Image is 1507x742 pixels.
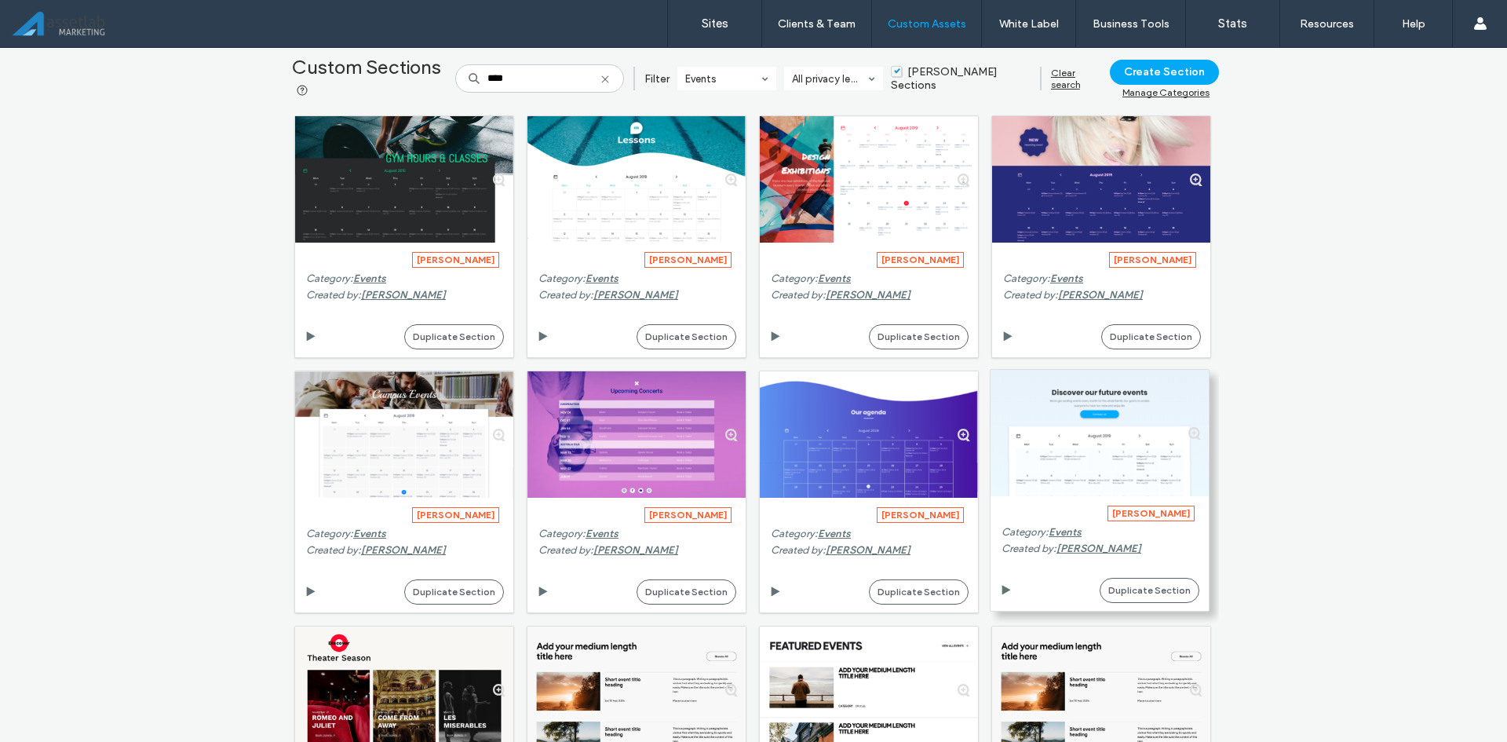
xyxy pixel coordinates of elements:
[306,527,499,541] div: Category:
[771,543,964,557] div: Created by:
[999,17,1059,31] label: White Label
[538,543,732,557] div: Created by:
[1122,86,1210,98] div: Manage Categories
[593,289,678,301] span: [PERSON_NAME]
[644,72,670,86] label: Filter
[1110,60,1219,85] button: Create Section
[306,543,499,557] div: Created by:
[1003,288,1196,302] div: Created by:
[361,544,446,556] span: [PERSON_NAME]
[644,252,732,268] div: [PERSON_NAME]
[1100,578,1199,603] button: Duplicate Section
[1107,506,1195,521] div: [PERSON_NAME]
[1056,543,1141,554] span: [PERSON_NAME]
[306,288,499,302] div: Created by:
[1002,542,1195,556] div: Created by:
[1093,17,1169,31] label: Business Tools
[826,544,910,556] span: [PERSON_NAME]
[361,289,446,301] span: [PERSON_NAME]
[888,17,966,31] label: Custom Assets
[818,272,851,284] span: Events
[404,579,504,605] button: Duplicate Section
[818,528,851,539] span: Events
[877,507,964,523] div: [PERSON_NAME]
[404,324,504,349] button: Duplicate Section
[869,324,969,349] button: Duplicate Section
[306,272,499,286] div: Category:
[1050,272,1083,284] span: Events
[292,48,443,109] label: Custom Sections
[771,272,964,286] div: Category:
[1058,289,1143,301] span: [PERSON_NAME]
[538,527,732,541] div: Category:
[538,288,732,302] div: Created by:
[771,288,964,302] div: Created by:
[702,16,728,31] label: Sites
[353,528,386,539] span: Events
[35,11,68,25] span: Help
[1109,252,1196,268] div: [PERSON_NAME]
[538,272,732,286] div: Category:
[593,544,678,556] span: [PERSON_NAME]
[586,272,618,284] span: Events
[1101,324,1201,349] button: Duplicate Section
[1051,67,1100,90] div: Clear search
[1003,272,1196,286] div: Category:
[869,579,969,605] button: Duplicate Section
[412,252,499,268] div: [PERSON_NAME]
[1300,17,1354,31] label: Resources
[891,65,998,92] span: [PERSON_NAME] Sections
[1049,526,1082,538] span: Events
[644,507,732,523] div: [PERSON_NAME]
[637,579,736,605] button: Duplicate Section
[412,507,499,523] div: [PERSON_NAME]
[826,289,910,301] span: [PERSON_NAME]
[877,252,964,268] div: [PERSON_NAME]
[1402,17,1425,31] label: Help
[1002,525,1195,539] div: Category:
[353,272,386,284] span: Events
[1218,16,1247,31] label: Stats
[586,528,618,539] span: Events
[637,324,736,349] button: Duplicate Section
[778,17,856,31] label: Clients & Team
[771,527,964,541] div: Category:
